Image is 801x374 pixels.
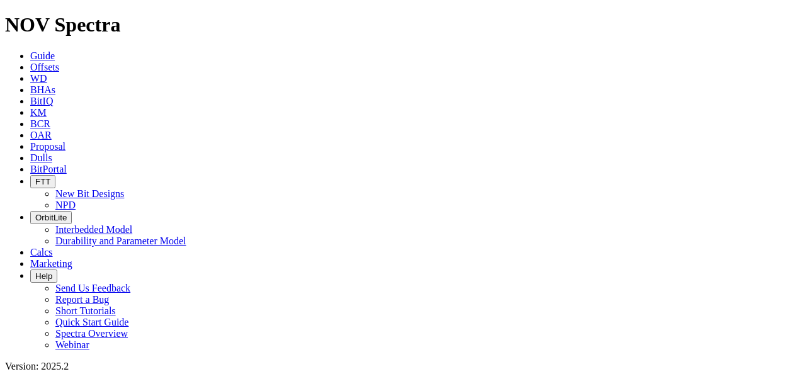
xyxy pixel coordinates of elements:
[30,62,59,72] a: Offsets
[5,13,796,37] h1: NOV Spectra
[30,175,55,188] button: FTT
[30,96,53,106] a: BitIQ
[30,152,52,163] a: Dulls
[35,271,52,281] span: Help
[30,141,65,152] a: Proposal
[55,283,130,293] a: Send Us Feedback
[55,317,128,327] a: Quick Start Guide
[30,164,67,174] a: BitPortal
[55,235,186,246] a: Durability and Parameter Model
[30,211,72,224] button: OrbitLite
[5,361,796,372] div: Version: 2025.2
[35,177,50,186] span: FTT
[30,269,57,283] button: Help
[30,247,53,258] a: Calcs
[30,107,47,118] a: KM
[30,258,72,269] a: Marketing
[55,339,89,350] a: Webinar
[55,328,128,339] a: Spectra Overview
[30,84,55,95] a: BHAs
[30,73,47,84] a: WD
[55,294,109,305] a: Report a Bug
[30,118,50,129] a: BCR
[55,188,124,199] a: New Bit Designs
[35,213,67,222] span: OrbitLite
[30,50,55,61] a: Guide
[55,200,76,210] a: NPD
[55,305,116,316] a: Short Tutorials
[55,224,132,235] a: Interbedded Model
[30,130,52,140] a: OAR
